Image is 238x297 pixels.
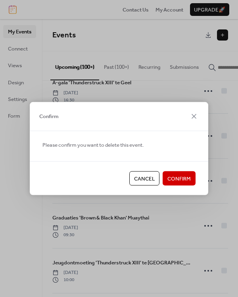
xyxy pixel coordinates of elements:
[163,171,196,186] button: Confirm
[39,113,59,120] span: Confirm
[134,175,155,183] span: Cancel
[167,175,191,183] span: Confirm
[42,141,144,149] span: Please confirm you want to delete this event.
[129,171,159,186] button: Cancel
